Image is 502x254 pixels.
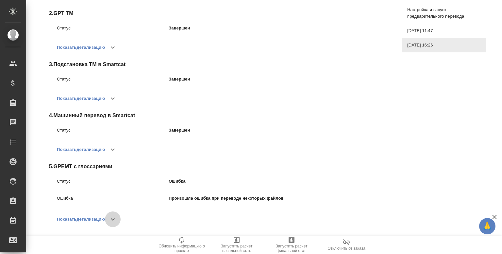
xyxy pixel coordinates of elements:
[154,236,209,254] button: Обновить информацию о проекте
[49,9,392,17] span: 2 . GPT TM
[57,25,169,31] p: Статус
[57,142,105,157] button: Показатьдетализацию
[169,25,392,31] p: Завершен
[57,178,169,185] p: Статус
[402,24,486,38] div: [DATE] 11:47
[407,42,480,48] span: [DATE] 16:26
[169,127,392,134] p: Завершен
[402,3,486,24] div: Настройка и запуск предварительного перевода
[57,211,105,227] button: Показатьдетализацию
[169,76,392,82] p: Завершен
[327,246,365,251] span: Отключить от заказа
[268,244,315,253] span: Запустить расчет финальной стат.
[158,244,205,253] span: Обновить информацию о проекте
[57,76,169,82] p: Статус
[49,163,392,171] span: 5 . GPEMT с глоссариями
[57,127,169,134] p: Статус
[169,178,392,185] p: Ошибка
[57,91,105,106] button: Показатьдетализацию
[49,112,392,119] span: 4 . Машинный перевод в Smartcat
[407,27,480,34] span: [DATE] 11:47
[169,195,392,202] p: Произошла ошибка при переводе некоторых файлов
[264,236,319,254] button: Запустить расчет финальной стат.
[213,244,260,253] span: Запустить расчет начальной стат.
[49,61,392,68] span: 3 . Подстановка ТМ в Smartcat
[57,40,105,55] button: Показатьдетализацию
[319,236,374,254] button: Отключить от заказа
[407,7,480,20] span: Настройка и запуск предварительного перевода
[209,236,264,254] button: Запустить расчет начальной стат.
[57,195,169,202] p: Ошибка
[482,219,493,233] span: 🙏
[479,218,495,234] button: 🙏
[402,38,486,52] div: [DATE] 16:26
